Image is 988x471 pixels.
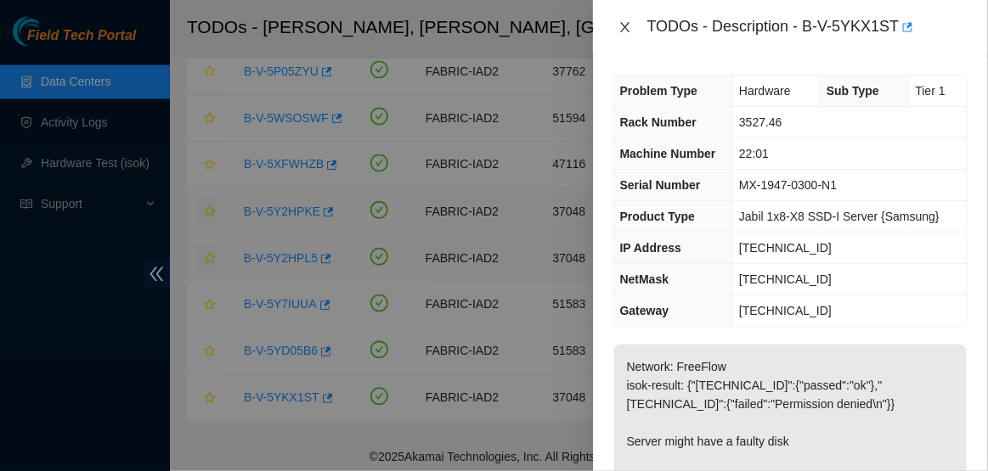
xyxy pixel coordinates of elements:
span: [TECHNICAL_ID] [739,304,832,317]
span: Machine Number [620,147,716,160]
span: [TECHNICAL_ID] [739,272,832,286]
span: Serial Number [620,178,701,192]
span: Tier 1 [916,84,946,98]
span: IP Address [620,241,681,255]
span: [TECHNICAL_ID] [739,241,832,255]
span: Hardware [739,84,791,98]
span: Jabil 1x8-X8 SSD-I Server {Samsung} [739,210,940,223]
button: Close [613,20,637,36]
span: Sub Type [827,84,879,98]
span: 22:01 [739,147,769,160]
span: Gateway [620,304,669,317]
span: 3527.46 [739,115,782,129]
span: Problem Type [620,84,698,98]
span: NetMask [620,272,669,286]
span: MX-1947-0300-N1 [739,178,837,192]
span: Product Type [620,210,695,223]
span: Rack Number [620,115,697,129]
div: TODOs - Description - B-V-5YKX1ST [647,14,968,41]
span: close [618,20,632,34]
